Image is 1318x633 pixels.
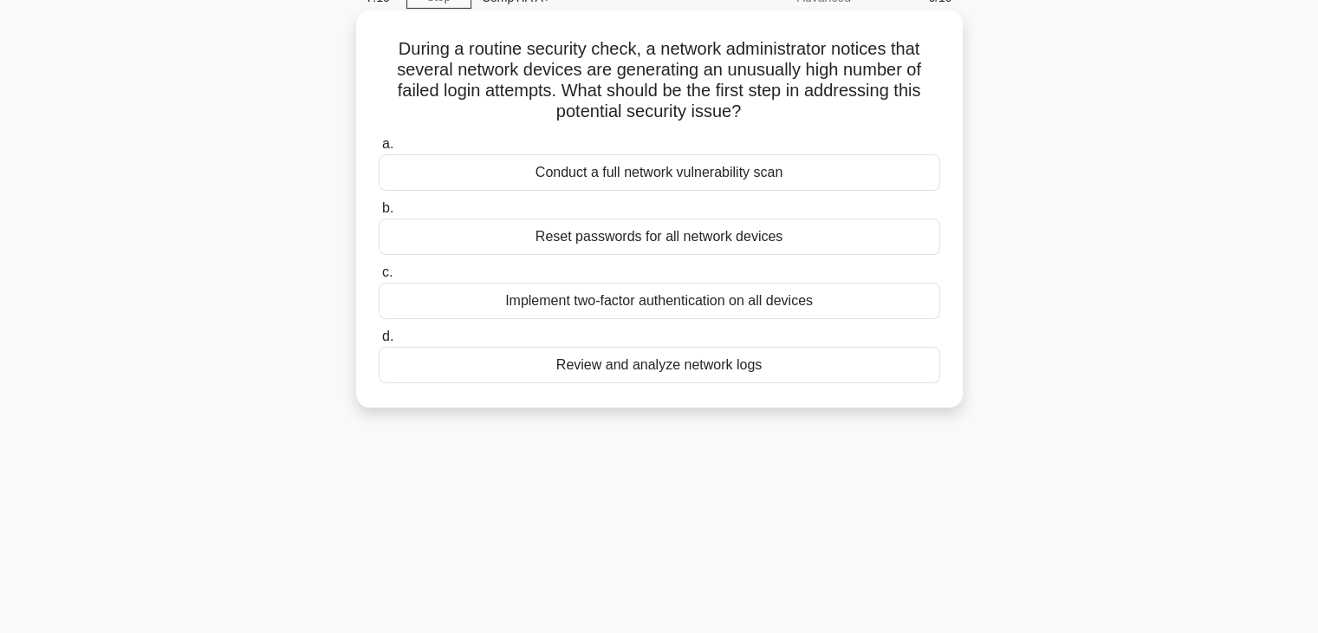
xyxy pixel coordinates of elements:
div: Conduct a full network vulnerability scan [379,154,940,191]
div: Review and analyze network logs [379,347,940,383]
div: Reset passwords for all network devices [379,219,940,255]
h5: During a routine security check, a network administrator notices that several network devices are... [377,38,942,123]
span: b. [382,200,393,215]
span: c. [382,264,393,279]
span: d. [382,329,393,343]
span: a. [382,136,393,151]
div: Implement two-factor authentication on all devices [379,283,940,319]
